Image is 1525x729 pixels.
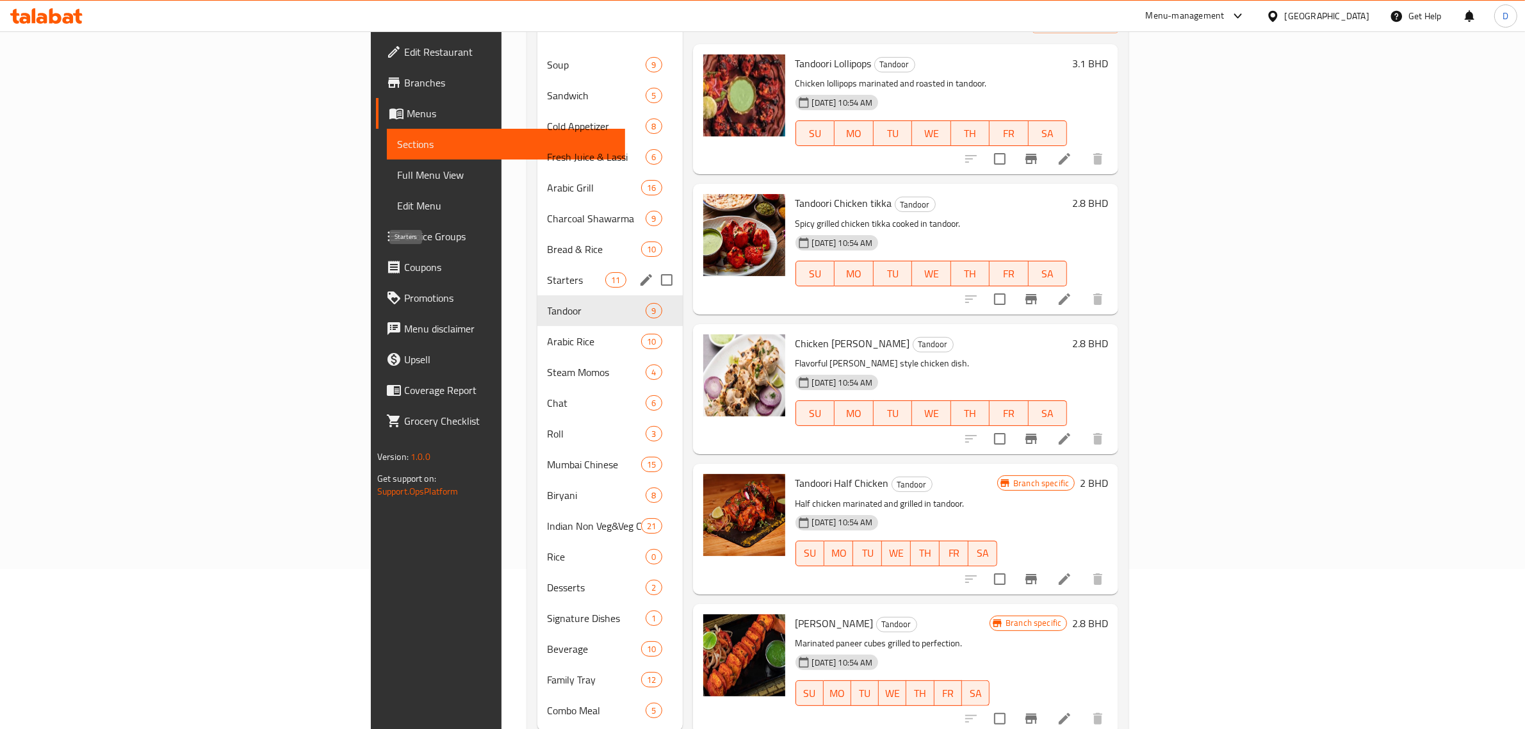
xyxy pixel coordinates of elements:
[940,541,968,566] button: FR
[1285,9,1369,23] div: [GEOGRAPHIC_DATA]
[646,364,662,380] div: items
[646,426,662,441] div: items
[646,90,661,102] span: 5
[548,242,642,257] div: Bread & Rice
[537,388,683,418] div: Chat6
[835,261,874,286] button: MO
[1057,291,1072,307] a: Edit menu item
[1008,477,1074,489] span: Branch specific
[377,483,459,500] a: Support.OpsPlatform
[548,426,646,441] span: Roll
[646,88,662,103] div: items
[548,457,642,472] div: Mumbai Chinese
[646,213,661,225] span: 9
[795,261,835,286] button: SU
[404,290,616,306] span: Promotions
[641,672,662,687] div: items
[995,124,1023,143] span: FR
[795,541,825,566] button: SU
[884,684,901,703] span: WE
[934,680,962,706] button: FR
[646,612,661,625] span: 1
[537,111,683,142] div: Cold Appetizer8
[548,395,646,411] span: Chat
[1034,265,1063,283] span: SA
[537,172,683,203] div: Arabic Grill16
[377,470,436,487] span: Get support on:
[548,119,646,134] span: Cold Appetizer
[1503,9,1508,23] span: D
[1057,571,1072,587] a: Edit menu item
[646,703,662,718] div: items
[642,243,661,256] span: 10
[548,57,646,72] div: Soup
[945,544,963,562] span: FR
[548,549,646,564] span: Rice
[537,234,683,265] div: Bread & Rice10
[377,448,409,465] span: Version:
[407,106,616,121] span: Menus
[1072,334,1108,352] h6: 2.8 BHD
[537,80,683,111] div: Sandwich5
[1072,614,1108,632] h6: 2.8 BHD
[404,259,616,275] span: Coupons
[879,265,908,283] span: TU
[642,674,661,686] span: 12
[1016,284,1047,315] button: Branch-specific-item
[829,684,846,703] span: MO
[895,197,936,212] div: Tandoor
[548,703,646,718] div: Combo Meal
[801,684,819,703] span: SU
[912,400,951,426] button: WE
[411,448,430,465] span: 1.0.0
[874,57,915,72] div: Tandoor
[376,98,626,129] a: Menus
[548,180,642,195] div: Arabic Grill
[548,303,646,318] div: Tandoor
[807,657,878,669] span: [DATE] 10:54 AM
[646,582,661,594] span: 2
[895,197,935,212] span: Tandoor
[637,270,656,290] button: edit
[858,544,877,562] span: TU
[1072,54,1108,72] h6: 3.1 BHD
[986,566,1013,593] span: Select to update
[956,124,985,143] span: TH
[548,364,646,380] div: Steam Momos
[548,487,646,503] span: Biryani
[548,610,646,626] span: Signature Dishes
[974,544,992,562] span: SA
[376,252,626,283] a: Coupons
[1057,151,1072,167] a: Edit menu item
[387,129,626,160] a: Sections
[537,49,683,80] div: Soup9
[892,477,933,492] div: Tandoor
[641,242,662,257] div: items
[605,272,626,288] div: items
[548,672,642,687] span: Family Tray
[404,44,616,60] span: Edit Restaurant
[795,193,892,213] span: Tandoori Chicken tikka
[912,120,951,146] button: WE
[835,400,874,426] button: MO
[879,124,908,143] span: TU
[795,635,990,651] p: Marinated paneer cubes grilled to perfection.
[646,395,662,411] div: items
[641,518,662,534] div: items
[537,142,683,172] div: Fresh Juice & Lassi6
[990,400,1029,426] button: FR
[1082,284,1113,315] button: delete
[835,120,874,146] button: MO
[801,404,829,423] span: SU
[548,149,646,165] span: Fresh Juice & Lassi
[646,551,661,563] span: 0
[646,305,661,317] span: 9
[537,541,683,572] div: Rice0
[548,272,606,288] span: Starters
[807,237,878,249] span: [DATE] 10:54 AM
[537,295,683,326] div: Tandoor9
